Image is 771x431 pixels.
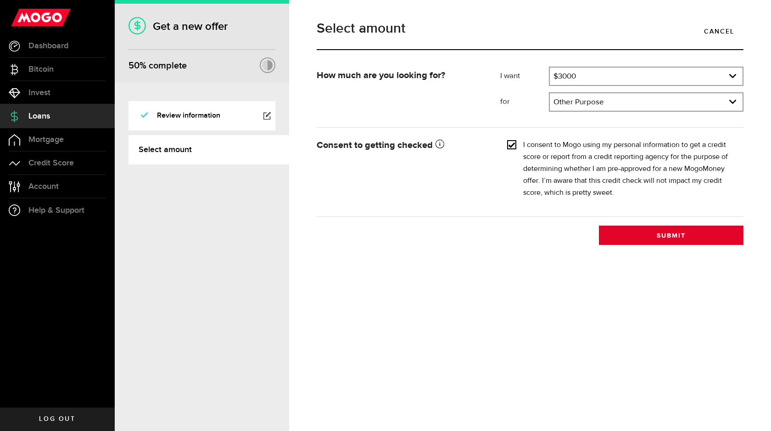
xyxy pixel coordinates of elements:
label: I consent to Mogo using my personal information to get a credit score or report from a credit rep... [523,139,737,199]
span: 50 [128,60,140,71]
span: Invest [28,89,50,97]
a: Cancel [695,22,743,41]
span: Account [28,182,59,191]
a: Select amount [128,135,289,164]
span: Dashboard [28,42,68,50]
span: Mortgage [28,136,64,144]
span: Help & Support [28,206,84,215]
a: expand select [550,68,743,85]
label: for [500,96,549,108]
strong: Consent to getting checked [317,141,444,150]
a: expand select [550,93,743,111]
h1: Select amount [317,22,743,35]
input: I consent to Mogo using my personal information to get a credit score or report from a credit rep... [507,139,516,148]
div: % complete [128,57,187,74]
a: Review information [128,101,275,130]
span: Credit Score [28,159,74,167]
strong: How much are you looking for? [317,71,445,80]
button: Open LiveChat chat widget [7,4,35,31]
span: Log out [39,416,75,422]
label: I want [500,71,549,82]
h1: Get a new offer [128,20,275,33]
button: Submit [599,226,743,245]
span: Loans [28,112,50,120]
span: Bitcoin [28,65,54,74]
